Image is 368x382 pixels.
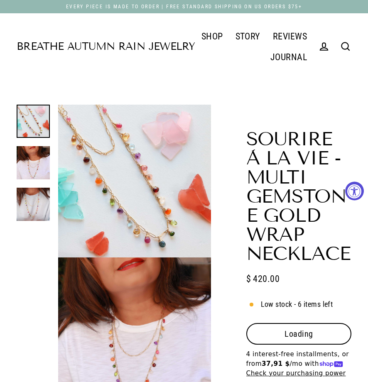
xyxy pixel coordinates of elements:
[229,26,267,47] a: STORY
[345,182,364,201] button: Accessibility Widget, click to open
[267,26,313,47] a: REVIEWS
[264,47,313,67] a: JOURNAL
[246,272,280,286] span: $ 420.00
[246,130,351,263] h1: Sourire à la Vie - Multi Gemstone Gold Wrap Necklace
[17,188,50,221] img: Sourire à la Vie - Multi Gemstone Gold Wrap Necklace life style alt image | Breathe Autumn Rain A...
[279,329,319,339] span: Add to cart
[17,146,50,179] img: Sourire à la Vie - Multi Gemstone Gold Wrap Necklace life style image | Breathe Autumn Rain Artis...
[195,26,229,47] a: SHOP
[246,323,351,345] button: Add to cart
[261,299,333,311] span: Low stock - 6 items left
[195,26,313,67] div: Primary
[17,42,195,52] a: Breathe Autumn Rain Jewelry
